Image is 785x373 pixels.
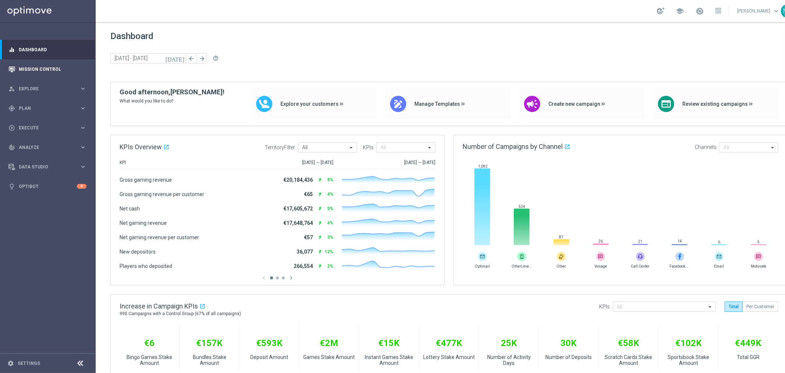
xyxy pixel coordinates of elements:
i: track_changes [8,144,15,151]
div: Optibot [8,177,86,196]
i: person_search [8,86,15,92]
span: Data Studio [19,165,79,169]
button: Mission Control [8,66,87,72]
div: Dashboard [8,40,86,59]
i: play_circle_outline [8,125,15,131]
i: lightbulb [8,183,15,190]
div: Execute [8,125,79,131]
button: gps_fixed Plan keyboard_arrow_right [8,105,87,111]
i: gps_fixed [8,105,15,112]
i: equalizer [8,46,15,53]
div: Explore [8,86,79,92]
span: Plan [19,106,79,111]
span: Execute [19,126,79,130]
a: [PERSON_NAME]keyboard_arrow_down [736,6,781,17]
button: track_changes Analyze keyboard_arrow_right [8,144,87,150]
i: keyboard_arrow_right [79,105,86,112]
div: Analyze [8,144,79,151]
i: settings [7,360,14,367]
button: lightbulb Optibot 4 [8,184,87,189]
button: Data Studio keyboard_arrow_right [8,164,87,170]
div: 4 [77,184,86,189]
i: keyboard_arrow_right [79,163,86,170]
button: person_search Explore keyboard_arrow_right [8,86,87,92]
button: equalizer Dashboard [8,47,87,53]
a: Optibot [19,177,77,196]
div: Data Studio [8,164,79,170]
a: Settings [18,361,40,366]
span: school [676,7,684,15]
i: keyboard_arrow_right [79,124,86,131]
button: play_circle_outline Execute keyboard_arrow_right [8,125,87,131]
span: Analyze [19,145,79,150]
span: keyboard_arrow_down [772,7,780,15]
a: Dashboard [19,40,86,59]
span: Explore [19,87,79,91]
div: Plan [8,105,79,112]
a: Mission Control [19,59,86,79]
div: Mission Control [8,59,86,79]
i: keyboard_arrow_right [79,85,86,92]
i: keyboard_arrow_right [79,144,86,151]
